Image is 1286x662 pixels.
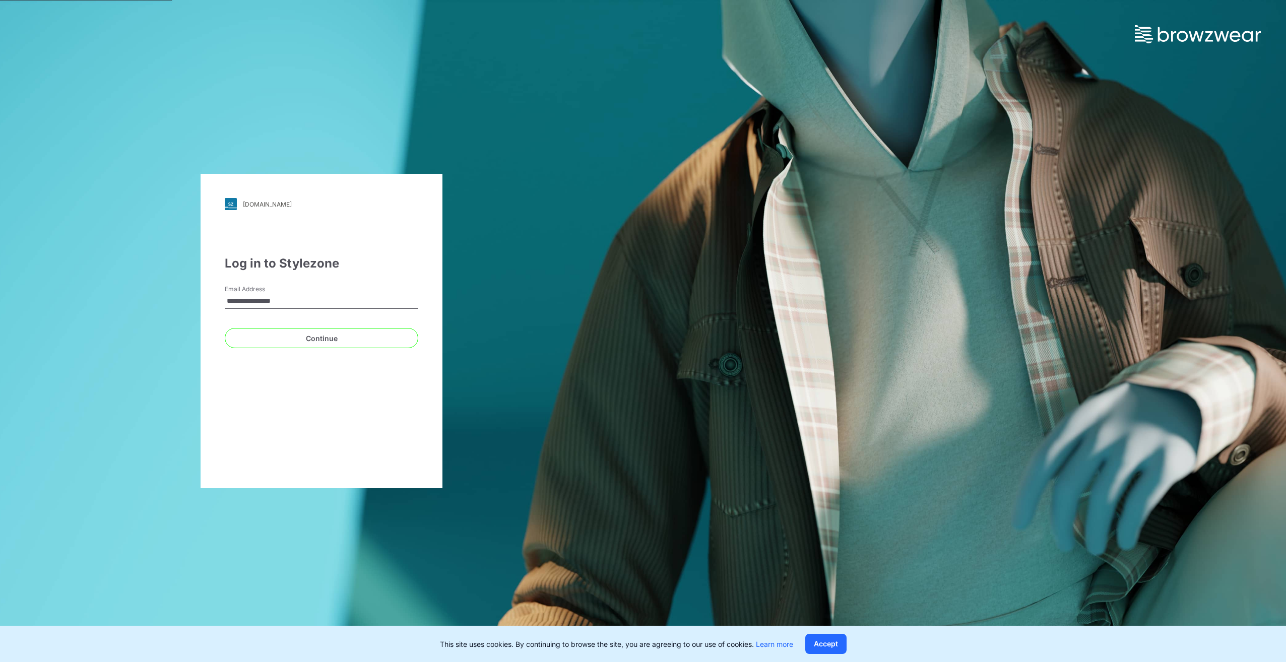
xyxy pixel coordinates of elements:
button: Accept [805,634,847,654]
label: Email Address [225,285,295,294]
a: [DOMAIN_NAME] [225,198,418,210]
button: Continue [225,328,418,348]
img: browzwear-logo.73288ffb.svg [1135,25,1261,43]
div: Log in to Stylezone [225,254,418,273]
img: svg+xml;base64,PHN2ZyB3aWR0aD0iMjgiIGhlaWdodD0iMjgiIHZpZXdCb3g9IjAgMCAyOCAyOCIgZmlsbD0ibm9uZSIgeG... [225,198,237,210]
a: Learn more [756,640,793,648]
p: This site uses cookies. By continuing to browse the site, you are agreeing to our use of cookies. [440,639,793,649]
div: [DOMAIN_NAME] [243,201,292,208]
